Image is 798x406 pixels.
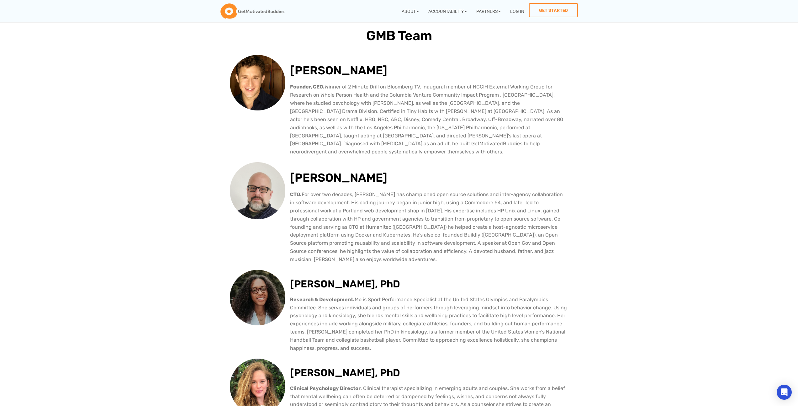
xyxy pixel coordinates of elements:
b: Research & Development. [290,296,355,302]
h2: [PERSON_NAME] [290,168,568,187]
p: Winner of 2 Minute Drill on Bloomberg TV. Inaugural member of NCCIH External Working Group for Re... [290,83,568,156]
b: CTO. [290,191,302,197]
img: Greg Lind CTO [230,162,286,219]
a: Partners [472,3,505,19]
h3: [PERSON_NAME], PhD [290,276,568,292]
div: Open Intercom Messenger [777,385,792,400]
a: Accountability [424,3,472,19]
h3: [PERSON_NAME], PhD [290,365,568,381]
a: Get Started [529,3,578,17]
b: Clinical Psychology Director [290,385,361,391]
img: GetMotivatedBuddies [220,3,284,19]
p: For over two decades, [PERSON_NAME] has championed open source solutions and inter-agency collabo... [290,190,568,264]
a: About [397,3,424,19]
h2: [PERSON_NAME] [290,61,568,80]
p: Mo is Sport Performance Specialist at the United States Olympics and Paralympics Committee. She s... [290,296,568,352]
img: Michael Goldstrom [230,55,286,111]
h1: GMB Team [255,29,543,42]
b: Founder, CEO. [290,84,325,90]
a: Log In [505,3,529,19]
